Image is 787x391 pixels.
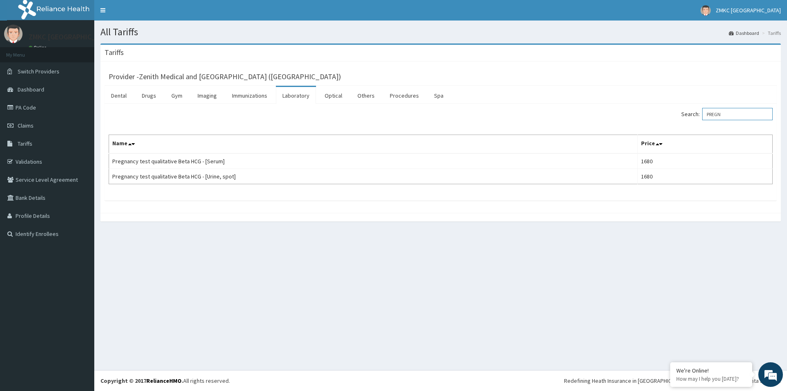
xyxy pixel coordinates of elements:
[165,87,189,104] a: Gym
[638,135,773,154] th: Price
[48,103,113,186] span: We're online!
[135,87,163,104] a: Drugs
[729,30,759,37] a: Dashboard
[29,45,48,50] a: Online
[4,25,23,43] img: User Image
[29,33,115,41] p: ZMKC [GEOGRAPHIC_DATA]
[18,140,32,147] span: Tariffs
[4,224,156,253] textarea: Type your message and hit 'Enter'
[318,87,349,104] a: Optical
[105,49,124,56] h3: Tariffs
[105,87,133,104] a: Dental
[383,87,425,104] a: Procedures
[681,108,773,120] label: Search:
[18,122,34,129] span: Claims
[676,367,746,374] div: We're Online!
[146,377,182,384] a: RelianceHMO
[15,41,33,62] img: d_794563401_company_1708531726252_794563401
[134,4,154,24] div: Minimize live chat window
[760,30,781,37] li: Tariffs
[109,153,638,169] td: Pregnancy test qualitative Beta HCG - [Serum]
[109,135,638,154] th: Name
[716,7,781,14] span: ZMKC [GEOGRAPHIC_DATA]
[276,87,316,104] a: Laboratory
[638,153,773,169] td: 1680
[676,375,746,382] p: How may I help you today?
[100,377,183,384] strong: Copyright © 2017 .
[428,87,450,104] a: Spa
[225,87,274,104] a: Immunizations
[94,370,787,391] footer: All rights reserved.
[109,169,638,184] td: Pregnancy test qualitative Beta HCG - [Urine, spot]
[564,377,781,385] div: Redefining Heath Insurance in [GEOGRAPHIC_DATA] using Telemedicine and Data Science!
[191,87,223,104] a: Imaging
[18,86,44,93] span: Dashboard
[100,27,781,37] h1: All Tariffs
[18,68,59,75] span: Switch Providers
[351,87,381,104] a: Others
[638,169,773,184] td: 1680
[109,73,341,80] h3: Provider - Zenith Medical and [GEOGRAPHIC_DATA] ([GEOGRAPHIC_DATA])
[702,108,773,120] input: Search:
[43,46,138,57] div: Chat with us now
[701,5,711,16] img: User Image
